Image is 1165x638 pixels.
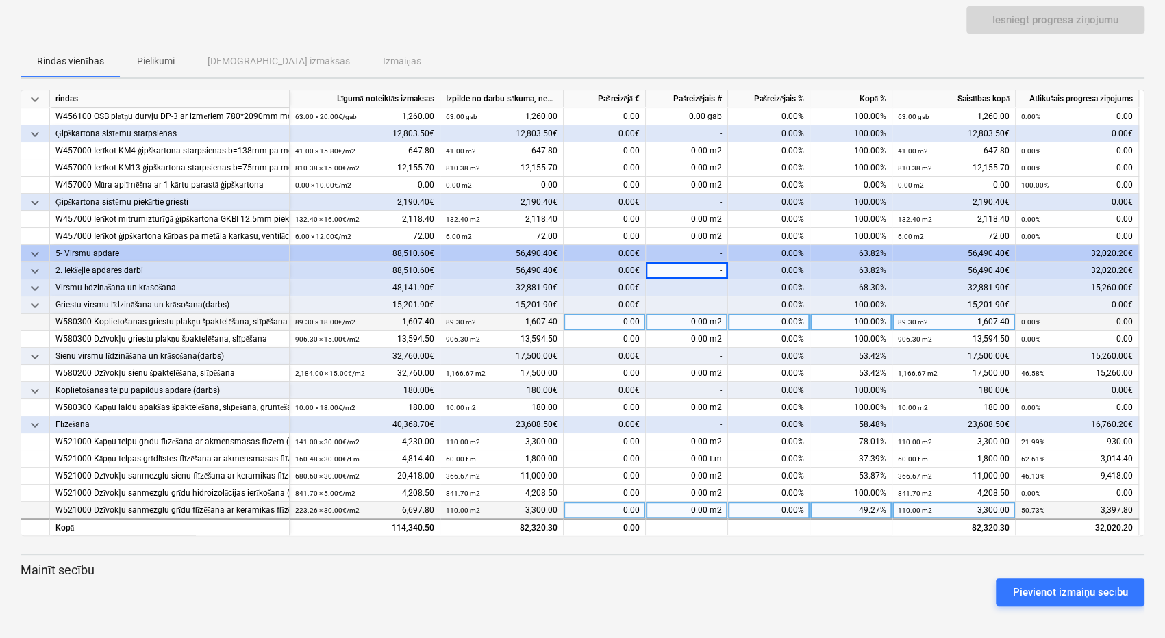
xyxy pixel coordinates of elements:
[295,147,355,155] small: 41.00 × 15.80€ / m2
[810,468,892,485] div: 53.87%
[55,228,284,245] div: W457000 Ierīkot ģipškartona kārbas pa metāla karkasu, ventilācijas tīkliem (vert. Un horiz.daļas)
[810,331,892,348] div: 100.00%
[728,382,810,399] div: 0.00%
[564,348,646,365] div: 0.00€
[27,280,43,296] span: keyboard_arrow_down
[1021,485,1133,502] div: 0.00
[564,518,646,535] div: 0.00
[564,416,646,433] div: 0.00€
[810,365,892,382] div: 53.42%
[1021,233,1040,240] small: 0.00%
[810,211,892,228] div: 100.00%
[892,262,1016,279] div: 56,490.40€
[55,108,284,125] div: W456100 OSB plātņu durvju DP-3 ar izmēriem 780*2090mm montāža un izgatavošana uz vietas ar metāla...
[27,348,43,365] span: keyboard_arrow_down
[446,335,480,343] small: 906.30 m2
[646,262,728,279] div: -
[440,382,564,399] div: 180.00€
[295,159,434,177] div: 12,155.70
[27,246,43,262] span: keyboard_arrow_down
[295,108,434,125] div: 1,260.00
[295,216,360,223] small: 132.40 × 16.00€ / m2
[892,416,1016,433] div: 23,608.50€
[55,399,284,416] div: W580300 Kāpņu laidu apakšas špaktelēšana, slīpēšana, gruntēšana, krāsošana 2 kārtās no sastatnēm
[564,296,646,314] div: 0.00€
[446,211,558,228] div: 2,118.40
[295,489,355,497] small: 841.70 × 5.00€ / m2
[646,279,728,296] div: -
[290,279,440,296] div: 48,141.90€
[446,455,476,463] small: 60.00 t.m
[898,489,932,497] small: 841.70 m2
[55,262,284,279] div: 2. Iekšējie apdares darbi
[898,331,1010,348] div: 13,594.50
[55,331,284,348] div: W580300 Dzīvokļu griestu plakņu špaktelēšana, slīpēšana
[810,245,892,262] div: 63.82%
[646,228,728,245] div: 0.00 m2
[55,348,284,365] div: Sienu virsmu līdzināšana un krāsošana(darbs)
[564,159,646,177] div: 0.00
[295,314,434,331] div: 1,607.40
[564,468,646,485] div: 0.00
[446,433,558,450] div: 3,300.00
[646,399,728,416] div: 0.00 m2
[564,450,646,468] div: 0.00
[810,159,892,177] div: 100.00%
[55,125,284,142] div: Ģipškartona sistēmu starpsienas
[1021,404,1040,411] small: 0.00%
[1016,279,1139,296] div: 15,260.00€
[27,297,43,314] span: keyboard_arrow_down
[810,416,892,433] div: 58.48%
[898,335,932,343] small: 906.30 m2
[892,518,1016,535] div: 82,320.30
[1016,194,1139,211] div: 0.00€
[564,502,646,519] div: 0.00
[290,125,440,142] div: 12,803.50€
[1021,502,1133,519] div: 3,397.80
[564,485,646,502] div: 0.00
[898,502,1010,519] div: 3,300.00
[898,147,928,155] small: 41.00 m2
[50,518,290,535] div: Kopā
[898,370,938,377] small: 1,166.67 m2
[728,348,810,365] div: 0.00%
[440,262,564,279] div: 56,490.40€
[810,382,892,399] div: 100.00%
[446,216,480,223] small: 132.40 m2
[646,348,728,365] div: -
[898,438,932,446] small: 110.00 m2
[1021,455,1044,463] small: 62.61%
[810,177,892,194] div: 0.00%
[1021,335,1040,343] small: 0.00%
[27,383,43,399] span: keyboard_arrow_down
[898,433,1010,450] div: 3,300.00
[1021,108,1133,125] div: 0.00
[810,90,892,107] div: Kopā %
[55,314,284,331] div: W580300 Koplietošanas griestu plakņu špaktelēšana, slīpēšana
[446,502,558,519] div: 3,300.00
[295,433,434,450] div: 4,230.00
[446,113,477,120] small: 63.00 gab
[810,194,892,211] div: 100.00%
[55,211,284,228] div: W457000 Ierīkot mitrumizturīgā ģipškartona GKBI 12.5mm piekārtos griestus pa metāla profilu un st...
[1021,438,1044,446] small: 21.99%
[646,108,728,125] div: 0.00 gab
[810,108,892,125] div: 100.00%
[440,416,564,433] div: 23,608.50€
[1021,433,1133,450] div: 930.00
[898,181,924,189] small: 0.00 m2
[1016,245,1139,262] div: 32,020.20€
[55,142,284,159] div: W457000 Ierīkot KM4 ģipškartona starpsienas b=138mm pa metāla karkasu b=100mm ar minerālo skaņas ...
[446,177,558,194] div: 0.00
[810,399,892,416] div: 100.00%
[446,228,558,245] div: 72.00
[55,279,284,296] div: Virsmu līdzināšana un krāsošana
[446,472,480,480] small: 366.67 m2
[295,228,434,245] div: 72.00
[898,113,929,120] small: 63.00 gab
[290,194,440,211] div: 2,190.40€
[440,125,564,142] div: 12,803.50€
[728,159,810,177] div: 0.00%
[55,485,284,502] div: W521000 Dzīvokļu sanmezglu grīdu hidroizolācijas ierīkošana (darbs)
[898,455,928,463] small: 60.00 t.m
